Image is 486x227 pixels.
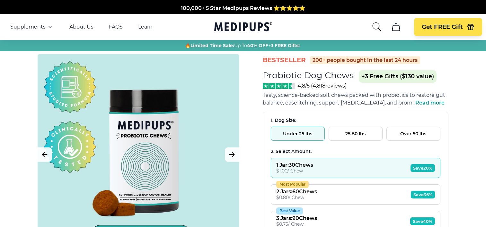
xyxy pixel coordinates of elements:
[271,148,440,155] div: 2. Select Amount:
[276,189,317,195] div: 2 Jars : 60 Chews
[38,147,52,162] button: Previous Image
[109,24,123,30] a: FAQS
[181,5,305,11] span: 100,000+ 5 Star Medipups Reviews ⭐️⭐️⭐️⭐️⭐️
[10,24,46,30] span: Supplements
[271,158,440,178] button: 1 Jar:30Chews$1.00/ ChewSave20%
[412,100,445,106] span: ...
[263,56,306,64] span: BestSeller
[422,23,463,31] span: Get FREE Gift
[297,83,347,89] span: 4.8/5 ( 4,818 reviews)
[276,168,313,174] div: $ 1.00 / Chew
[372,22,382,32] button: search
[263,100,412,106] span: balance, ease itching, support [MEDICAL_DATA], and prom
[225,147,239,162] button: Next Image
[414,18,482,36] button: Get FREE Gift
[276,195,317,200] div: $ 0.80 / Chew
[214,21,272,34] a: Medipups
[359,70,437,83] span: +3 Free Gifts ($130 value)
[271,117,440,123] div: 1. Dog Size:
[271,127,325,141] button: Under 25 lbs
[310,56,420,64] div: 200+ people bought in the last 24 hours
[411,164,435,172] span: Save 20%
[10,23,54,31] button: Supplements
[411,191,435,198] span: Save 36%
[410,217,435,225] span: Save 40%
[386,127,440,141] button: Over 50 lbs
[136,13,350,19] span: Made In The [GEOGRAPHIC_DATA] from domestic & globally sourced ingredients
[185,42,300,49] span: 🔥 Up To +
[276,215,317,221] div: 3 Jars : 90 Chews
[276,207,303,214] div: Best Value
[415,100,445,106] span: Read more
[276,162,313,168] div: 1 Jar : 30 Chews
[276,181,309,188] div: Most Popular
[69,24,93,30] a: About Us
[276,221,317,227] div: $ 0.75 / Chew
[263,83,295,89] img: Stars - 4.8
[388,19,404,35] button: cart
[329,127,383,141] button: 25-50 lbs
[263,70,354,80] h1: Probiotic Dog Chews
[138,24,153,30] a: Learn
[263,92,445,98] span: Tasty, science-backed soft chews packed with probiotics to restore gut
[271,184,440,205] button: Most Popular2 Jars:60Chews$0.80/ ChewSave36%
